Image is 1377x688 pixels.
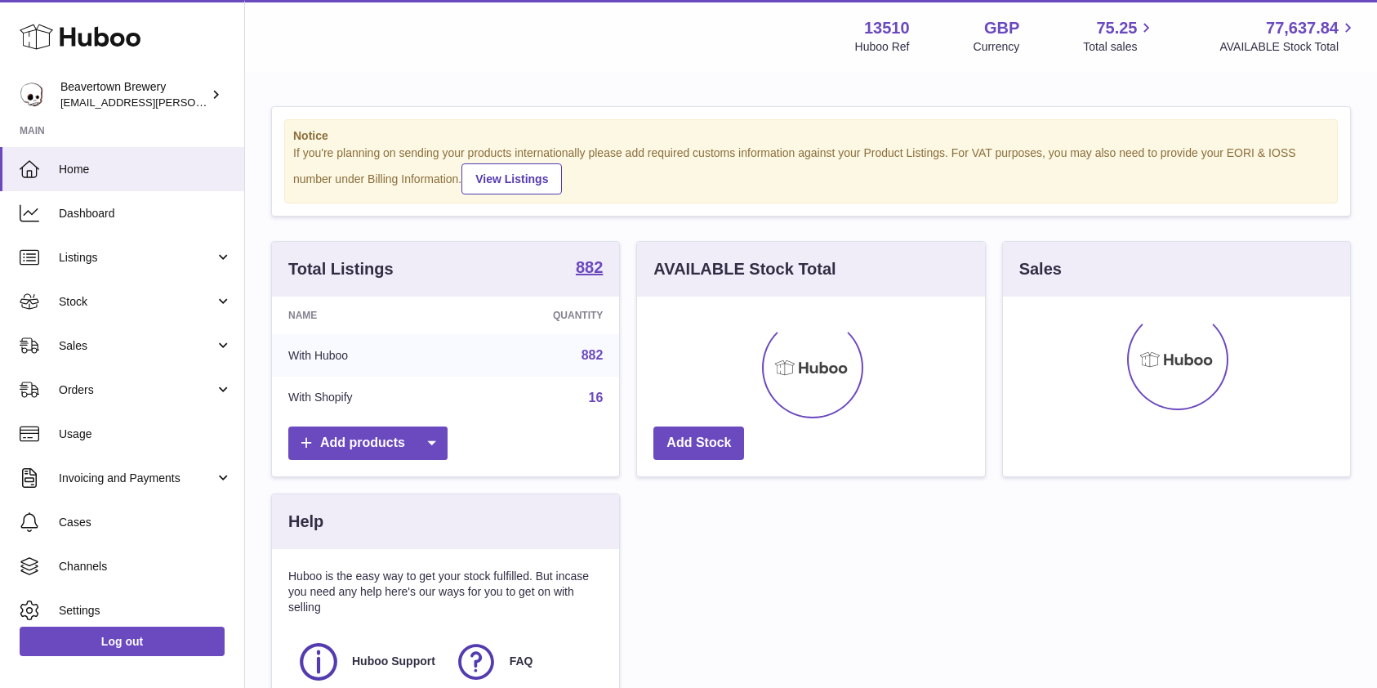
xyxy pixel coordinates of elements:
h3: AVAILABLE Stock Total [653,258,836,280]
span: AVAILABLE Stock Total [1219,39,1357,55]
span: [EMAIL_ADDRESS][PERSON_NAME][DOMAIN_NAME] [60,96,328,109]
img: kit.lowe@beavertownbrewery.co.uk [20,83,44,107]
h3: Total Listings [288,258,394,280]
span: Total sales [1083,39,1156,55]
h3: Help [288,511,323,533]
span: Channels [59,559,232,574]
a: FAQ [454,640,595,684]
a: 882 [576,259,603,279]
span: Stock [59,294,215,310]
span: Listings [59,250,215,266]
a: Huboo Support [296,640,438,684]
span: Sales [59,338,215,354]
span: Invoicing and Payments [59,471,215,486]
span: Settings [59,603,232,619]
span: Home [59,162,232,177]
td: With Huboo [272,334,459,377]
a: 16 [589,391,604,404]
td: With Shopify [272,377,459,419]
th: Name [272,297,459,334]
a: Add products [288,427,448,460]
span: Cases [59,515,232,530]
p: Huboo is the easy way to get your stock fulfilled. But incase you need any help here's our ways f... [288,569,603,615]
span: Usage [59,427,232,442]
span: FAQ [510,654,533,669]
th: Quantity [459,297,619,334]
div: Huboo Ref [855,39,910,55]
span: 77,637.84 [1266,17,1339,39]
strong: GBP [984,17,1019,39]
a: 882 [582,348,604,362]
strong: 13510 [864,17,910,39]
strong: 882 [576,259,603,275]
span: Huboo Support [352,654,435,669]
h3: Sales [1019,258,1062,280]
div: If you're planning on sending your products internationally please add required customs informati... [293,145,1329,194]
div: Beavertown Brewery [60,79,207,110]
a: 77,637.84 AVAILABLE Stock Total [1219,17,1357,55]
a: View Listings [461,163,562,194]
span: 75.25 [1096,17,1137,39]
div: Currency [974,39,1020,55]
span: Dashboard [59,206,232,221]
a: Add Stock [653,427,744,460]
strong: Notice [293,128,1329,144]
span: Orders [59,382,215,398]
a: 75.25 Total sales [1083,17,1156,55]
a: Log out [20,627,225,656]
